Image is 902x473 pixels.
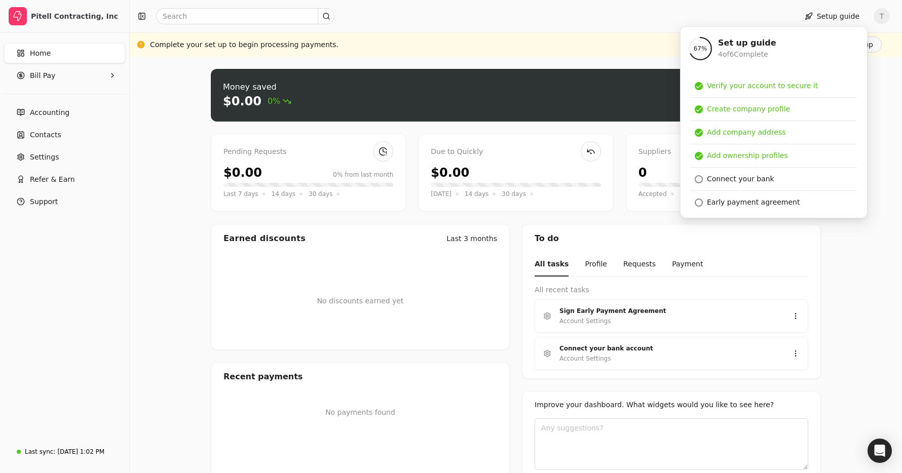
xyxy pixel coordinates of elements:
[585,253,607,277] button: Profile
[31,11,121,21] div: Pitell Contracting, Inc
[680,26,868,218] div: Setup guide
[30,174,75,185] span: Refer & Earn
[4,147,125,167] a: Settings
[4,65,125,86] button: Bill Pay
[707,104,790,114] div: Create company profile
[223,407,497,418] p: No payments found
[638,189,667,199] span: Accepted
[446,233,497,244] div: Last 3 months
[4,125,125,145] a: Contacts
[30,107,69,118] span: Accounting
[4,102,125,123] a: Accounting
[638,164,647,182] div: 0
[431,146,600,157] div: Due to Quickly
[694,44,707,53] span: 67 %
[465,189,488,199] span: 14 days
[874,8,890,24] button: T
[30,48,51,59] span: Home
[30,152,59,163] span: Settings
[4,169,125,189] button: Refer & Earn
[30,196,58,207] span: Support
[638,146,808,157] div: Suppliers
[672,253,703,277] button: Payment
[223,81,291,93] div: Money saved
[718,37,776,49] div: Set up guide
[535,253,569,277] button: All tasks
[559,343,775,353] div: Connect your bank account
[156,8,334,24] input: Search
[623,253,656,277] button: Requests
[431,189,452,199] span: [DATE]
[868,439,892,463] div: Open Intercom Messenger
[57,447,104,456] div: [DATE] 1:02 PM
[223,93,261,109] div: $0.00
[4,443,125,461] a: Last sync:[DATE] 1:02 PM
[559,306,775,316] div: Sign Early Payment Agreement
[535,285,808,295] div: All recent tasks
[4,43,125,63] a: Home
[707,81,818,91] div: Verify your account to secure it
[502,189,525,199] span: 30 days
[317,280,404,323] div: No discounts earned yet
[707,174,774,184] div: Connect your bank
[535,400,808,410] div: Improve your dashboard. What widgets would you like to see here?
[309,189,332,199] span: 30 days
[223,146,393,157] div: Pending Requests
[30,130,61,140] span: Contacts
[522,224,820,253] div: To do
[559,316,611,326] div: Account Settings
[272,189,295,199] span: 14 days
[4,191,125,212] button: Support
[707,197,800,208] div: Early payment agreement
[223,189,258,199] span: Last 7 days
[707,127,786,138] div: Add company address
[333,170,393,179] div: 0% from last month
[268,95,291,107] span: 0%
[559,353,611,364] div: Account Settings
[223,164,262,182] div: $0.00
[797,8,868,24] button: Setup guide
[431,164,469,182] div: $0.00
[707,150,788,161] div: Add ownership profiles
[718,49,776,60] div: 4 of 6 Complete
[30,70,55,81] span: Bill Pay
[150,40,339,50] div: Complete your set up to begin processing payments.
[25,447,55,456] div: Last sync:
[211,363,509,391] div: Recent payments
[223,232,306,245] div: Earned discounts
